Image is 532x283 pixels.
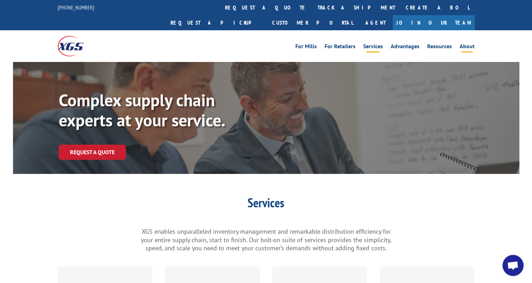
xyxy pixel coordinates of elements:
[358,15,393,30] a: Agent
[58,4,94,11] a: [PHONE_NUMBER]
[140,196,393,213] h1: Services
[267,15,358,30] a: Customer Portal
[393,15,475,30] a: Join Our Team
[165,15,267,30] a: Request a pickup
[295,44,317,51] a: For Mills
[502,255,524,276] div: Open chat
[391,44,419,51] a: Advantages
[140,227,393,252] p: XGS enables unparalleled inventory management and remarkable distribution efficiency for your ent...
[325,44,355,51] a: For Retailers
[427,44,452,51] a: Resources
[59,90,270,131] p: Complex supply chain experts at your service.
[363,44,383,51] a: Services
[59,145,126,160] a: Request a Quote
[460,44,475,51] a: About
